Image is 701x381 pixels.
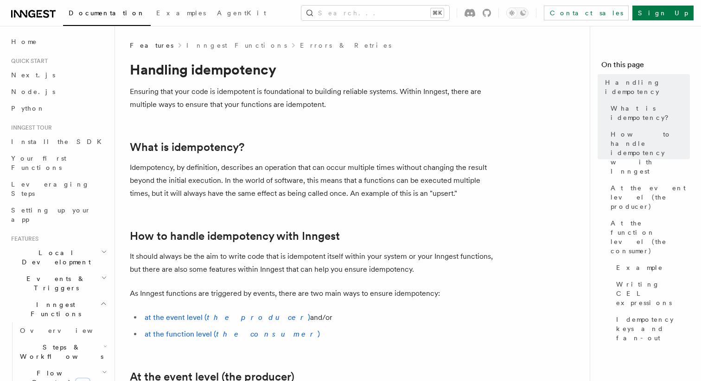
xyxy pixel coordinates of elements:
p: Idempotency, by definition, describes an operation that can occur multiple times without changing... [130,161,501,200]
button: Search...⌘K [301,6,449,20]
span: AgentKit [217,9,266,17]
a: at the function level (the consumer) [145,330,320,338]
span: Handling idempotency [605,78,690,96]
span: Setting up your app [11,206,91,223]
button: Events & Triggers [7,270,109,296]
span: Events & Triggers [7,274,101,293]
a: Idempotency keys and fan-out [612,311,690,346]
p: It should always be the aim to write code that is idempotent itself within your system or your In... [130,250,501,276]
span: Quick start [7,57,48,65]
p: As Inngest functions are triggered by events, there are two main ways to ensure idempotency: [130,287,501,300]
a: Example [612,259,690,276]
a: Overview [16,322,109,339]
li: and/or [142,311,501,324]
p: Ensuring that your code is idempotent is foundational to building reliable systems. Within Innges... [130,85,501,111]
a: What is idempotency? [607,100,690,126]
span: Overview [20,327,115,334]
em: the consumer [216,330,318,338]
a: Documentation [63,3,151,26]
span: How to handle idempotency with Inngest [611,130,690,176]
button: Toggle dark mode [506,7,529,19]
span: At the function level (the consumer) [611,219,690,256]
a: Home [7,33,109,50]
span: Next.js [11,71,55,79]
span: Home [11,37,37,46]
a: Next.js [7,67,109,83]
button: Local Development [7,244,109,270]
a: Install the SDK [7,133,109,150]
span: Examples [156,9,206,17]
span: Steps & Workflows [16,343,103,361]
a: Your first Functions [7,150,109,176]
h1: Handling idempotency [130,61,501,78]
span: Writing CEL expressions [616,280,690,307]
span: Install the SDK [11,138,107,145]
a: Writing CEL expressions [612,276,690,311]
span: Your first Functions [11,155,66,171]
em: the producer [207,313,308,322]
span: Inngest Functions [7,300,100,319]
span: Features [7,235,38,243]
a: How to handle idempotency with Inngest [130,230,340,243]
span: Idempotency keys and fan-out [616,315,690,343]
button: Inngest Functions [7,296,109,322]
span: Node.js [11,88,55,95]
a: Node.js [7,83,109,100]
span: Python [11,105,45,112]
a: Errors & Retries [300,41,391,50]
span: At the event level (the producer) [611,183,690,211]
a: at the event level (the producer) [145,313,310,322]
a: Handling idempotency [601,74,690,100]
button: Steps & Workflows [16,339,109,365]
a: At the function level (the consumer) [607,215,690,259]
a: At the event level (the producer) [607,180,690,215]
a: Inngest Functions [186,41,287,50]
span: Documentation [69,9,145,17]
kbd: ⌘K [431,8,444,18]
span: Leveraging Steps [11,181,89,197]
a: How to handle idempotency with Inngest [607,126,690,180]
span: Features [130,41,173,50]
span: Local Development [7,248,101,267]
span: What is idempotency? [611,104,690,122]
a: Sign Up [632,6,694,20]
h4: On this page [601,59,690,74]
a: AgentKit [211,3,272,25]
a: Examples [151,3,211,25]
a: Contact sales [544,6,629,20]
a: Leveraging Steps [7,176,109,202]
a: What is idempotency? [130,141,244,154]
span: Example [616,263,663,272]
span: Inngest tour [7,124,52,131]
a: Setting up your app [7,202,109,228]
a: Python [7,100,109,117]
